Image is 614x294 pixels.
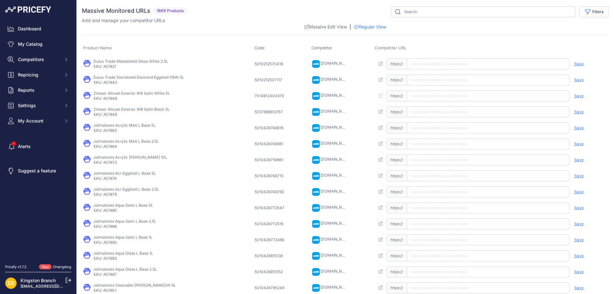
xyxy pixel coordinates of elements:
[320,157,351,162] a: [DOMAIN_NAME]
[386,107,407,117] span: https://
[375,45,408,51] button: Competitor URL
[53,265,71,269] a: Changelog
[93,256,153,261] p: SKU: A01893
[93,240,153,245] p: SKU: A01890
[5,264,27,270] div: Pricefy v1.7.2
[5,100,71,111] button: Settings
[93,192,159,197] p: SKU: A01879
[407,203,570,213] input: www.leylandsdm.co.uk/product
[93,123,156,128] p: Johnstones Acrylic Matt L Base 5L
[350,24,351,30] span: |
[320,109,351,114] a: [DOMAIN_NAME]
[93,203,153,208] p: Johnstones Aqua Satin L Base 5L
[39,264,51,270] span: New
[93,267,157,272] p: Johnstones Aqua Gloss L Base 2.5L
[153,7,188,15] span: 1869 Products
[320,189,351,194] a: [DOMAIN_NAME]
[5,38,71,50] a: My Catalog
[320,61,351,66] a: [DOMAIN_NAME]
[574,141,584,147] span: Save
[255,45,264,50] span: Code
[93,144,159,149] p: SKU: A01864
[574,77,584,83] span: Save
[386,75,407,85] span: https://
[93,64,168,69] p: SKU: A01821
[18,102,60,109] span: Settings
[407,234,570,245] input: www.leylandsdm.co.uk/product
[407,266,570,277] input: www.leylandsdm.co.uk/product
[5,115,71,127] button: My Account
[93,288,176,293] p: SKU: A01901
[5,141,71,152] a: Alerts
[574,109,584,115] span: Save
[255,221,287,226] div: 5010426772516
[82,6,150,15] h2: Massive Monitored URLs
[93,235,153,240] p: Johnstones Aqua Satin L Base 1L
[386,282,407,293] span: https://
[93,59,168,64] p: Dulux Trade Metalshield Gloss White 2.5L
[83,45,112,51] span: Product Name
[407,250,570,261] input: www.leylandsdm.co.uk/product
[391,6,575,17] input: Search
[574,221,584,226] span: Save
[255,253,287,258] div: 5010426815138
[5,54,71,65] button: Competitors
[320,285,351,290] a: [DOMAIN_NAME]
[18,56,60,63] span: Competitors
[93,283,176,288] p: Johnstones Cleanable [PERSON_NAME]/W 5L
[255,141,287,147] div: 5010426746661
[93,107,170,112] p: Zinsser Allcoat Exterior WB Satin Black 5L
[255,285,287,290] div: 5010426795249
[574,237,584,242] span: Save
[320,237,351,242] a: [DOMAIN_NAME]
[93,171,156,176] p: Johnstones Acr Eggshell L Base 5L
[320,93,351,98] a: [DOMAIN_NAME]
[574,189,584,195] span: Save
[83,45,113,51] button: Product Name
[386,250,407,261] span: https://
[574,253,584,258] span: Save
[93,176,156,181] p: SKU: A01874
[320,141,351,146] a: [DOMAIN_NAME]
[386,59,407,69] span: https://
[255,269,287,274] div: 5010426815152
[18,72,60,78] span: Repricing
[93,112,170,117] p: SKU: A01849
[320,77,351,82] a: [DOMAIN_NAME]
[93,96,170,101] p: SKU: A01848
[386,91,407,101] span: https://
[5,23,71,257] nav: Sidebar
[574,205,584,211] span: Save
[93,224,156,229] p: SKU: A01888
[579,6,609,17] button: Filters
[574,125,584,131] span: Save
[304,24,347,30] a: Massive Edit View
[386,203,407,213] span: https://
[320,205,351,210] a: [DOMAIN_NAME]
[407,282,570,293] input: www.leylandsdm.co.uk/product
[386,155,407,165] span: https://
[255,173,287,179] div: 5010426746715
[93,80,184,85] p: SKU: A01843
[407,155,570,165] input: www.leylandsdm.co.uk/product
[375,45,406,51] span: Competitor URL
[320,253,351,258] a: [DOMAIN_NAME]
[93,139,159,144] p: Johnstones Acrylic Matt L Base 2.5L
[386,139,407,149] span: https://
[354,24,386,30] a: Regular View
[255,205,287,211] div: 5010426772547
[255,77,287,83] div: 5010212507117
[320,125,351,130] a: [DOMAIN_NAME]
[407,123,570,133] input: www.leylandsdm.co.uk/product
[18,87,60,93] span: Reports
[5,165,71,177] a: Suggest a feature
[93,128,156,133] p: SKU: A01863
[93,75,184,80] p: Dulux Trade Sterishield Diamond Eggshell PBW 5L
[93,251,153,256] p: Johnstones Aqua Gloss L Base 1L
[407,139,570,149] input: www.leylandsdm.co.uk/product
[18,118,60,124] span: My Account
[255,109,287,115] div: 5037898612157
[407,59,570,69] input: www.leylandsdm.co.uk/product
[255,61,287,67] div: 5010212570418
[5,84,71,96] button: Reports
